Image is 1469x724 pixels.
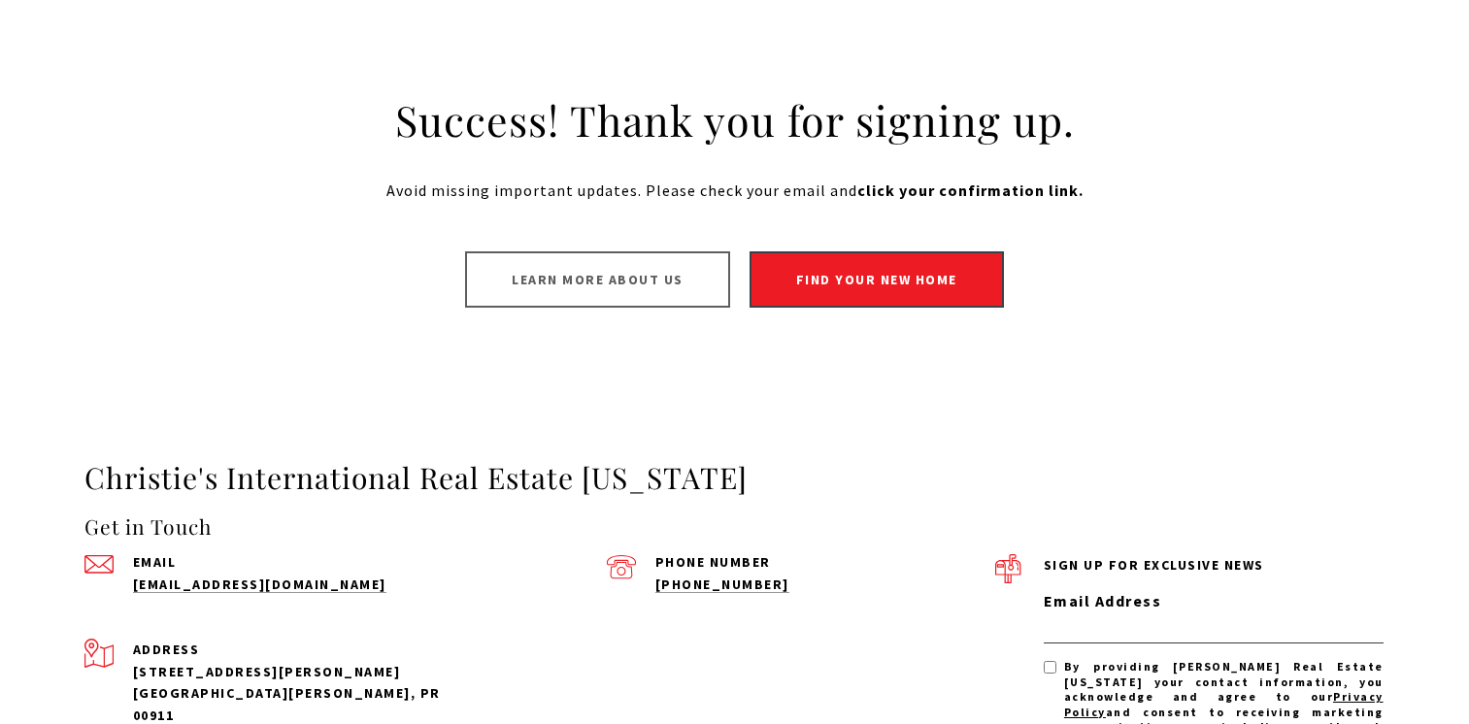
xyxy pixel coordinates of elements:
[465,251,730,308] a: Learn more about us
[655,576,789,593] a: [PHONE_NUMBER]
[133,684,441,723] span: [GEOGRAPHIC_DATA][PERSON_NAME], PR 00911
[1064,689,1384,719] a: Privacy Policy
[133,576,386,593] a: [EMAIL_ADDRESS][DOMAIN_NAME]
[133,639,473,660] p: Address
[84,511,995,543] h4: Get in Touch
[1044,589,1384,614] label: Email Address
[104,179,1366,204] p: Avoid missing important updates. Please check your email and
[84,459,1386,497] h3: Christie's International Real Estate [US_STATE]
[1044,661,1056,674] input: By providing [PERSON_NAME] Real Estate [US_STATE] your contact information, you acknowledge and a...
[857,181,1084,200] strong: click your confirmation link.
[317,93,1152,148] h2: Success! Thank you for signing up.
[655,555,995,569] p: Phone Number
[133,555,473,569] p: Email
[133,661,473,682] div: [STREET_ADDRESS][PERSON_NAME]
[50,48,231,98] img: Christie's International Real Estate black text logo
[1044,554,1384,576] p: Sign up for exclusive news
[750,251,1004,308] a: Find your new home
